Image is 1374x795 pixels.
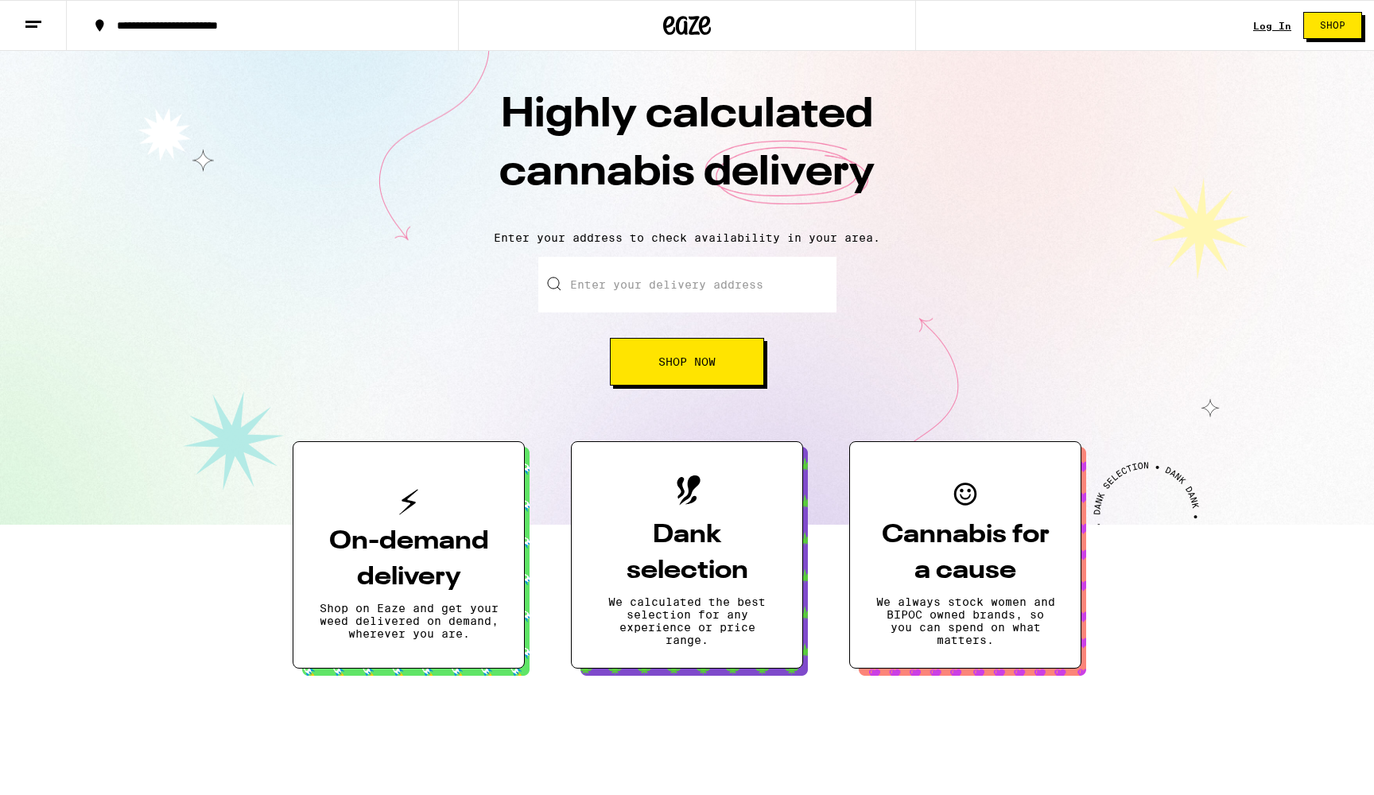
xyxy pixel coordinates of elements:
[319,524,499,595] h3: On-demand delivery
[409,87,965,219] h1: Highly calculated cannabis delivery
[319,602,499,640] p: Shop on Eaze and get your weed delivered on demand, wherever you are.
[1320,21,1345,30] span: Shop
[571,441,803,669] button: Dank selectionWe calculated the best selection for any experience or price range.
[875,595,1055,646] p: We always stock women and BIPOC owned brands, so you can spend on what matters.
[597,518,777,589] h3: Dank selection
[597,595,777,646] p: We calculated the best selection for any experience or price range.
[1253,21,1291,31] a: Log In
[1303,12,1362,39] button: Shop
[610,338,764,386] button: Shop Now
[16,231,1358,244] p: Enter your address to check availability in your area.
[849,441,1081,669] button: Cannabis for a causeWe always stock women and BIPOC owned brands, so you can spend on what matters.
[538,257,836,312] input: Enter your delivery address
[1291,12,1374,39] a: Shop
[293,441,525,669] button: On-demand deliveryShop on Eaze and get your weed delivered on demand, wherever you are.
[875,518,1055,589] h3: Cannabis for a cause
[658,356,716,367] span: Shop Now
